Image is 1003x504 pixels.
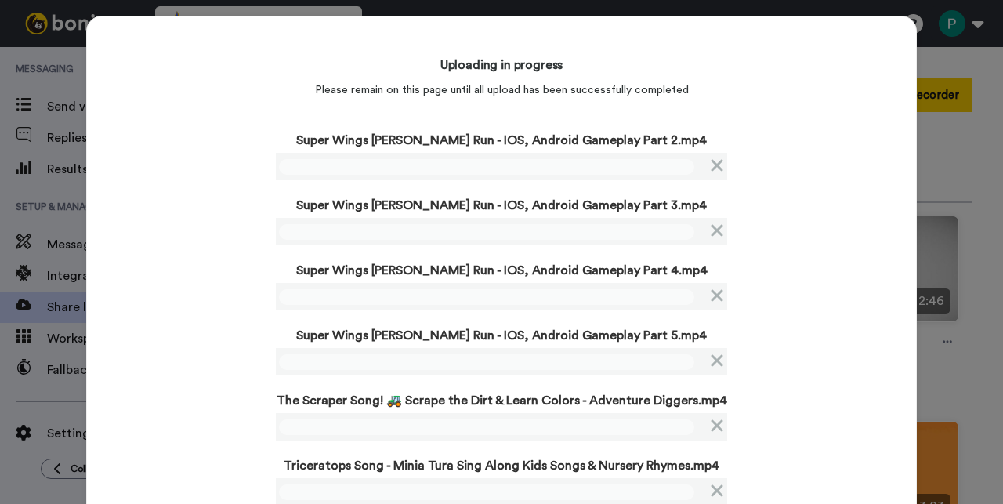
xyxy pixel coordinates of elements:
p: Super Wings [PERSON_NAME] Run - IOS, Android Gameplay Part 4.mp4 [276,261,727,280]
h4: Uploading in progress [440,56,563,74]
p: Super Wings [PERSON_NAME] Run - IOS, Android Gameplay Part 3.mp4 [276,196,727,215]
p: Please remain on this page until all upload has been successfully completed [315,82,689,98]
p: Super Wings [PERSON_NAME] Run - IOS, Android Gameplay Part 2.mp4 [276,131,727,150]
p: Triceratops Song - Minia Tura Sing Along Kids Songs & Nursery Rhymes.mp4 [276,456,727,475]
p: Super Wings [PERSON_NAME] Run - IOS, Android Gameplay Part 5.mp4 [276,326,727,345]
p: The Scraper Song! 🚜 Scrape the Dirt & Learn Colors - Adventure Diggers.mp4 [276,391,727,410]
